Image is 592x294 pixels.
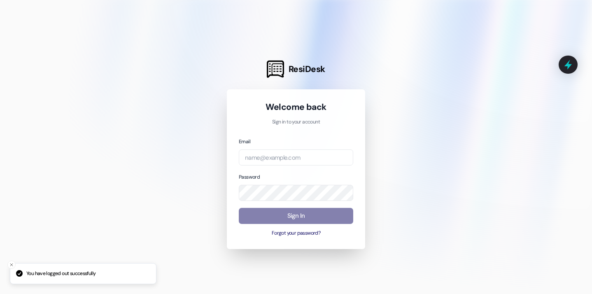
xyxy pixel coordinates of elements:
[267,60,284,77] img: ResiDesk Logo
[239,174,260,180] label: Password
[26,270,96,278] p: You have logged out successfully
[239,101,353,112] h1: Welcome back
[289,63,325,75] span: ResiDesk
[239,208,353,224] button: Sign In
[7,261,16,269] button: Close toast
[239,149,353,166] input: name@example.com
[239,138,250,145] label: Email
[239,118,353,126] p: Sign in to your account
[239,230,353,237] button: Forgot your password?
